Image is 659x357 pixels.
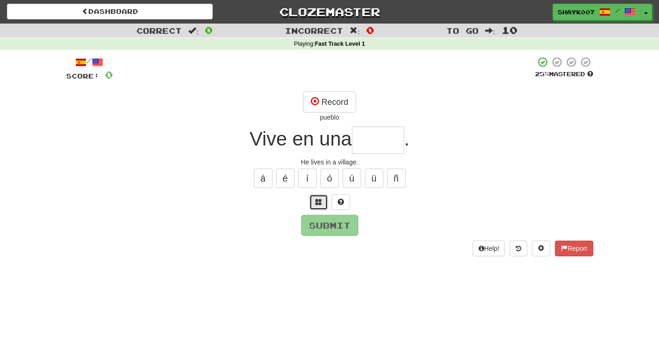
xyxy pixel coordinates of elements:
span: . [404,128,410,150]
span: : [188,27,198,35]
button: Round history (alt+y) [510,241,527,256]
div: pueblo [66,113,593,122]
div: He lives in a village. [66,157,593,167]
button: í [298,169,317,188]
a: shayk007 / [553,4,641,20]
button: ñ [387,169,406,188]
span: 25 % [535,70,549,78]
div: Mastered [535,70,593,79]
a: Dashboard [7,4,213,19]
span: Vive en una [250,128,352,150]
button: Record [303,91,356,113]
button: Help! [473,241,505,256]
a: Clozemaster [227,4,432,20]
button: ó [320,169,339,188]
span: Correct [136,26,182,35]
span: 0 [205,24,213,36]
button: ü [365,169,383,188]
span: To go [446,26,479,35]
button: ú [343,169,361,188]
button: á [254,169,272,188]
button: Report [555,241,593,256]
button: Single letter hint - you only get 1 per sentence and score half the points! alt+h [332,194,350,210]
span: Score: [66,72,99,80]
button: Submit [301,215,358,236]
span: 0 [105,69,113,80]
button: é [276,169,295,188]
span: Incorrect [285,26,343,35]
span: : [485,27,495,35]
span: 0 [366,24,374,36]
span: / [615,7,620,14]
span: shayk007 [558,8,595,16]
div: / [66,56,113,68]
strong: Fast Track Level 1 [315,41,365,47]
button: Switch sentence to multiple choice alt+p [309,194,328,210]
span: : [350,27,360,35]
span: 10 [502,24,517,36]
